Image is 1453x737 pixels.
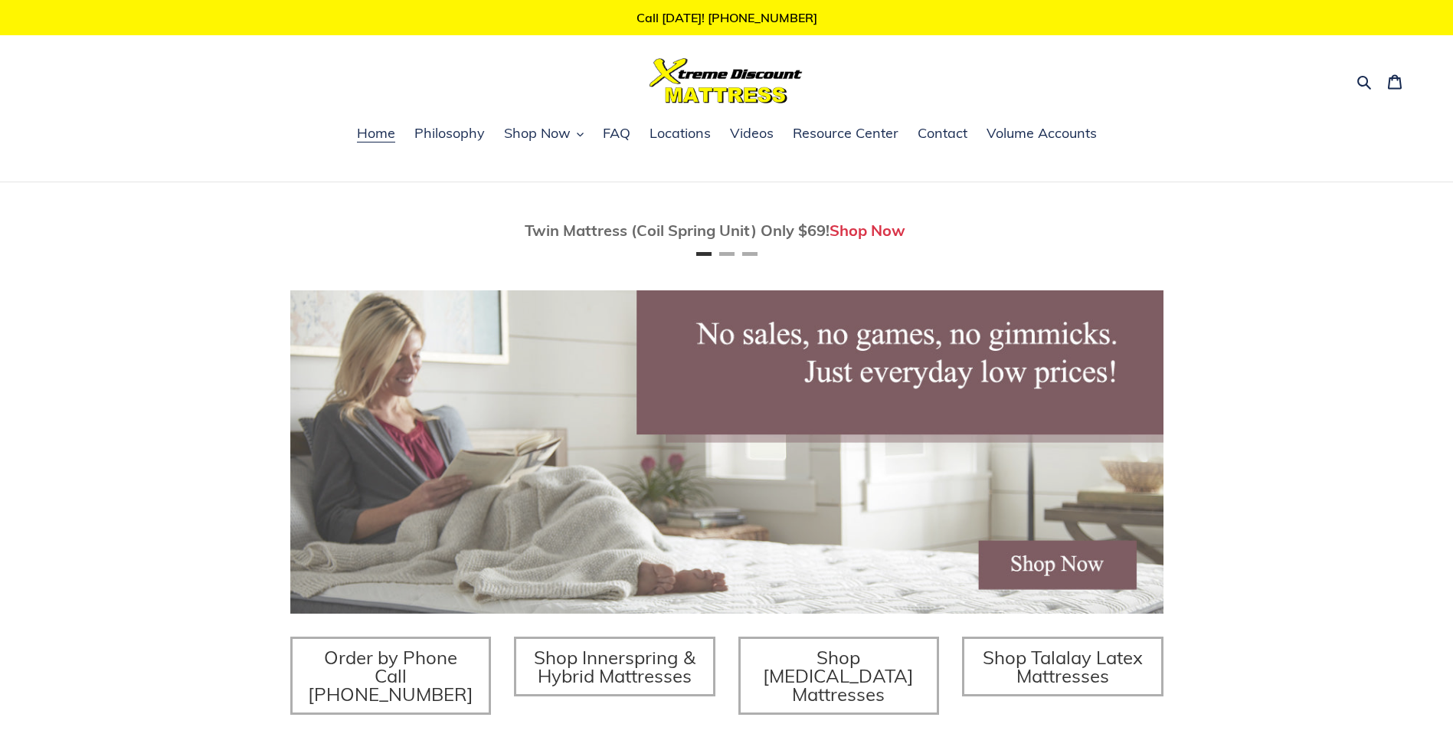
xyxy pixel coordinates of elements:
span: Shop Now [504,124,571,142]
img: herobannermay2022-1652879215306_1200x.jpg [290,290,1163,614]
button: Page 3 [742,252,758,256]
span: Shop Talalay Latex Mattresses [983,646,1143,687]
a: Philosophy [407,123,493,146]
a: Shop Now [830,221,905,240]
span: FAQ [603,124,630,142]
a: Order by Phone Call [PHONE_NUMBER] [290,637,492,715]
button: Shop Now [496,123,591,146]
span: Shop Innerspring & Hybrid Mattresses [534,646,695,687]
a: Volume Accounts [979,123,1104,146]
a: Contact [910,123,975,146]
span: Contact [918,124,967,142]
span: Twin Mattress (Coil Spring Unit) Only $69! [525,221,830,240]
a: Locations [642,123,718,146]
a: Home [349,123,403,146]
a: Resource Center [785,123,906,146]
span: Volume Accounts [987,124,1097,142]
a: Shop [MEDICAL_DATA] Mattresses [738,637,940,715]
span: Order by Phone Call [PHONE_NUMBER] [308,646,473,706]
span: Philosophy [414,124,485,142]
a: Videos [722,123,781,146]
span: Resource Center [793,124,898,142]
img: Xtreme Discount Mattress [650,58,803,103]
button: Page 2 [719,252,735,256]
button: Page 1 [696,252,712,256]
span: Locations [650,124,711,142]
a: FAQ [595,123,638,146]
span: Videos [730,124,774,142]
span: Home [357,124,395,142]
span: Shop [MEDICAL_DATA] Mattresses [763,646,914,706]
a: Shop Innerspring & Hybrid Mattresses [514,637,715,696]
a: Shop Talalay Latex Mattresses [962,637,1163,696]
